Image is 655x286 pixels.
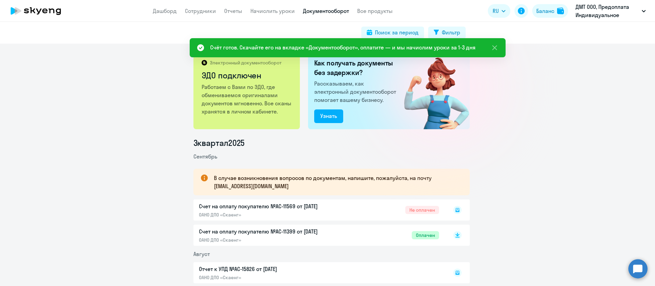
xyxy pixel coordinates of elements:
[202,83,293,116] p: Работаем с Вами по ЭДО, где обмениваемся оригиналами документов мгновенно. Все сканы хранятся в л...
[361,27,424,39] button: Поиск за период
[210,60,281,66] p: Электронный документооборот
[532,4,568,18] button: Балансbalance
[202,70,293,81] h2: ЭДО подключен
[193,137,470,148] li: 3 квартал 2025
[199,237,342,243] p: ОАНО ДПО «Скаенг»
[224,7,242,14] a: Отчеты
[314,109,343,123] button: Узнать
[320,112,337,120] div: Узнать
[375,28,419,36] div: Поиск за период
[572,3,649,19] button: ДМТ ООО, Предоплата Индивидуальное обучение
[153,7,177,14] a: Дашборд
[193,251,210,257] span: Август
[185,7,216,14] a: Сотрудники
[536,7,554,15] div: Баланс
[357,7,393,14] a: Все продукты
[576,3,639,19] p: ДМТ ООО, Предоплата Индивидуальное обучение
[199,227,439,243] a: Счет на оплату покупателю №AC-11399 от [DATE]ОАНО ДПО «Скаенг»Оплачен
[314,79,399,104] p: Рассказываем, как электронный документооборот помогает вашему бизнесу.
[557,7,564,14] img: balance
[314,58,399,77] h2: Как получать документы без задержки?
[393,52,470,129] img: connected
[488,4,510,18] button: RU
[303,7,349,14] a: Документооборот
[199,227,342,236] p: Счет на оплату покупателю №AC-11399 от [DATE]
[493,7,499,15] span: RU
[412,231,439,239] span: Оплачен
[193,153,217,160] span: Сентябрь
[442,28,460,36] div: Фильтр
[210,43,476,51] div: Счёт готов. Скачайте его на вкладке «Документооборот», оплатите — и мы начислим уроки за 1-3 дня
[250,7,295,14] a: Начислить уроки
[214,174,457,190] p: В случае возникновения вопросов по документам, напишите, пожалуйста, на почту [EMAIL_ADDRESS][DOM...
[428,27,466,39] button: Фильтр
